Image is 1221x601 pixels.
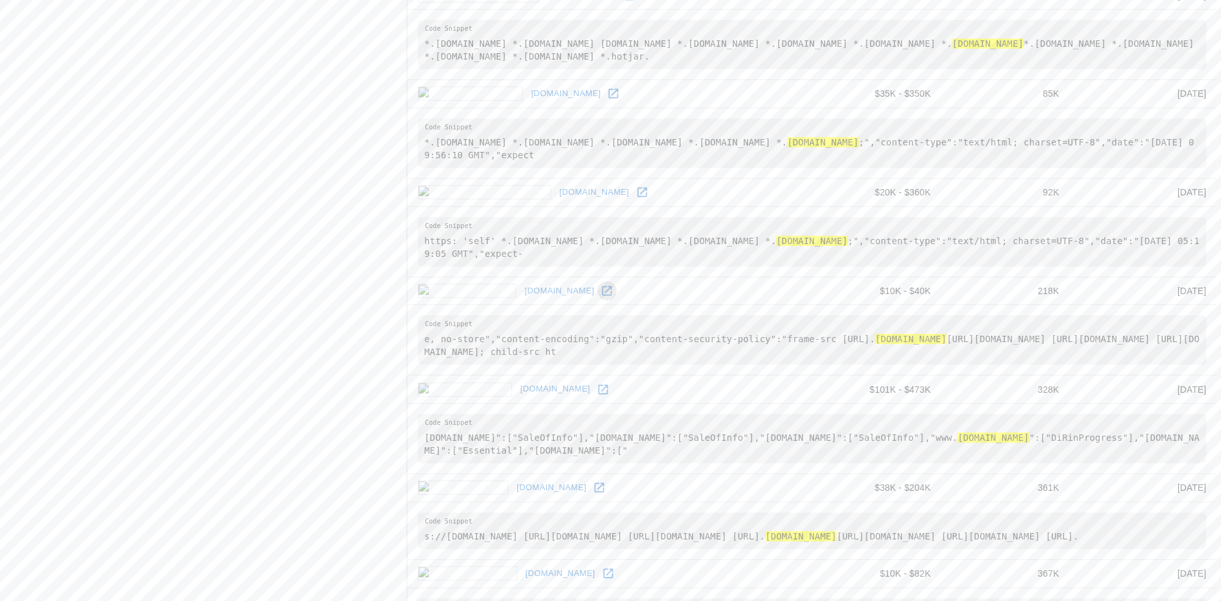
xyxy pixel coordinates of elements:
[633,183,652,202] a: Open 48hourprint.com in new window
[941,559,1069,588] td: 367K
[1069,474,1217,502] td: [DATE]
[418,284,517,298] img: nexiq.com icon
[952,38,1024,49] hl: [DOMAIN_NAME]
[418,86,523,101] img: esigns.com icon
[528,84,604,104] a: [DOMAIN_NAME]
[1157,510,1206,559] iframe: Drift Widget Chat Controller
[1069,559,1217,588] td: [DATE]
[594,380,613,399] a: Open costco.ca in new window
[418,481,508,495] img: jabil.com icon
[604,84,623,103] a: Open esigns.com in new window
[1069,178,1217,206] td: [DATE]
[599,564,618,583] a: Open ridgid.com in new window
[765,531,837,541] hl: [DOMAIN_NAME]
[776,236,848,246] hl: [DOMAIN_NAME]
[804,79,941,108] td: $35K - $350K
[804,277,941,305] td: $10K - $40K
[875,334,947,344] hl: [DOMAIN_NAME]
[941,277,1069,305] td: 218K
[418,566,517,580] img: ridgid.com icon
[521,281,597,301] a: [DOMAIN_NAME]
[941,178,1069,206] td: 92K
[513,478,590,498] a: [DOMAIN_NAME]
[804,559,941,588] td: $10K - $82K
[418,414,1206,463] pre: [DOMAIN_NAME]":["SaleOfInfo"],"[DOMAIN_NAME]":["SaleOfInfo"],"[DOMAIN_NAME]":["SaleOfInfo"],"www....
[418,119,1206,168] pre: *.[DOMAIN_NAME] *.[DOMAIN_NAME] *.[DOMAIN_NAME] *.[DOMAIN_NAME] *. ;","content-type":"text/html; ...
[418,185,551,199] img: 48hourprint.com icon
[804,178,941,206] td: $20K - $360K
[1069,277,1217,305] td: [DATE]
[418,20,1206,69] pre: *.[DOMAIN_NAME] *.[DOMAIN_NAME] [DOMAIN_NAME] *.[DOMAIN_NAME] *.[DOMAIN_NAME] *.[DOMAIN_NAME] *. ...
[1069,79,1217,108] td: [DATE]
[1069,375,1217,404] td: [DATE]
[804,375,941,404] td: $101K - $473K
[418,513,1206,549] pre: s://[DOMAIN_NAME] [URL][DOMAIN_NAME] [URL][DOMAIN_NAME] [URL]. [URL][DOMAIN_NAME] [URL][DOMAIN_NA...
[941,474,1069,502] td: 361K
[418,217,1206,267] pre: https: 'self' *.[DOMAIN_NAME] *.[DOMAIN_NAME] *.[DOMAIN_NAME] *. ;","content-type":"text/html; ch...
[522,564,599,584] a: [DOMAIN_NAME]
[941,375,1069,404] td: 328K
[418,315,1206,365] pre: e, no-store","content-encoding":"gzip","content-security-policy":"frame-src [URL]. [URL][DOMAIN_N...
[597,281,617,300] a: Open nexiq.com in new window
[556,183,633,202] a: [DOMAIN_NAME]
[517,379,594,399] a: [DOMAIN_NAME]
[590,478,609,497] a: Open jabil.com in new window
[787,137,859,147] hl: [DOMAIN_NAME]
[941,79,1069,108] td: 85K
[418,383,512,397] img: costco.ca icon
[804,474,941,502] td: $38K - $204K
[958,432,1029,443] hl: [DOMAIN_NAME]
